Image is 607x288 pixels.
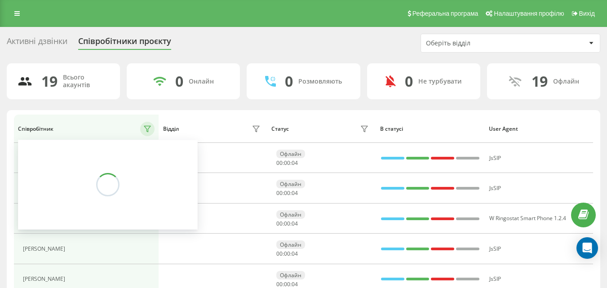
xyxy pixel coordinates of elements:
span: Вихід [579,10,595,17]
div: 0 [405,73,413,90]
span: 04 [292,159,298,167]
div: Активні дзвінки [7,36,67,50]
div: Офлайн [276,180,305,188]
div: Відділ [163,126,179,132]
div: 0 [285,73,293,90]
span: Налаштування профілю [494,10,564,17]
div: В статусі [380,126,480,132]
div: Розмовляють [298,78,342,85]
span: 00 [284,220,290,227]
div: 19 [41,73,58,90]
div: Офлайн [553,78,579,85]
div: Статус [271,126,289,132]
span: JsSIP [489,275,501,283]
div: Співробітники проєкту [78,36,171,50]
div: 19 [532,73,548,90]
div: Офлайн [276,150,305,158]
span: 00 [284,250,290,257]
div: Офлайн [276,240,305,249]
div: : : [276,281,298,288]
div: Офлайн [276,271,305,279]
div: [PERSON_NAME] [23,276,67,282]
div: Оберіть відділ [426,40,533,47]
span: JsSIP [489,184,501,192]
span: 04 [292,220,298,227]
span: JsSIP [489,154,501,162]
span: 00 [284,159,290,167]
span: 00 [276,220,283,227]
div: Не турбувати [418,78,462,85]
span: 00 [276,159,283,167]
div: Офлайн [276,210,305,219]
span: Реферальна програма [412,10,479,17]
span: 00 [276,189,283,197]
span: 00 [276,250,283,257]
div: : : [276,251,298,257]
span: 00 [284,189,290,197]
span: 00 [276,280,283,288]
div: : : [276,190,298,196]
div: Співробітник [18,126,53,132]
span: 04 [292,280,298,288]
span: 04 [292,250,298,257]
div: : : [276,160,298,166]
div: Всього акаунтів [63,74,109,89]
div: 0 [175,73,183,90]
span: 00 [284,280,290,288]
div: Open Intercom Messenger [576,237,598,259]
span: 04 [292,189,298,197]
div: [PERSON_NAME] [23,246,67,252]
div: User Agent [489,126,589,132]
span: JsSIP [489,245,501,253]
div: Онлайн [189,78,214,85]
div: : : [276,221,298,227]
span: W Ringostat Smart Phone 1.2.4 [489,214,566,222]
